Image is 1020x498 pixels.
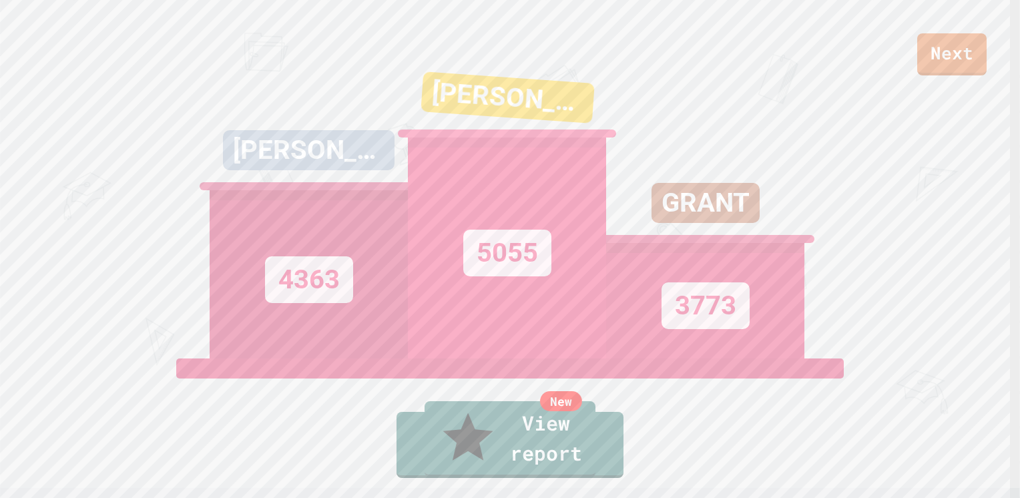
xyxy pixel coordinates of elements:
div: [PERSON_NAME] [421,71,595,123]
a: View report [425,401,595,477]
div: GRANT [652,183,760,223]
a: Next [917,33,987,75]
div: 5055 [463,230,551,276]
div: [PERSON_NAME] [223,130,395,170]
div: New [540,391,582,411]
div: 3773 [662,282,750,329]
div: 4363 [265,256,353,303]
